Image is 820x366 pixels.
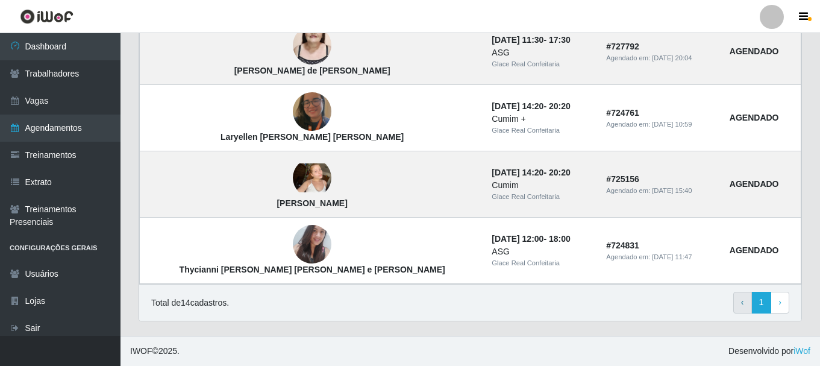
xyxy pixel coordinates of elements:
[492,125,592,136] div: Glace Real Confeitaria
[492,192,592,202] div: Glace Real Confeitaria
[492,168,570,177] strong: -
[492,234,570,244] strong: -
[293,86,331,137] img: Laryellen Rebeca de Freitas Freire
[293,218,331,270] img: Thycianni Delmar Vieira de Paiva Bezerra e Silva
[606,53,715,63] div: Agendado em:
[492,234,543,244] time: [DATE] 12:00
[492,245,592,258] div: ASG
[549,101,571,111] time: 20:20
[130,345,180,358] span: © 2025 .
[492,168,543,177] time: [DATE] 14:20
[549,234,571,244] time: 18:00
[151,297,229,309] p: Total de 14 cadastros.
[492,46,592,59] div: ASG
[492,35,543,45] time: [DATE] 11:30
[606,241,639,250] strong: # 724831
[221,132,404,142] strong: Laryellen [PERSON_NAME] [PERSON_NAME]
[492,35,570,45] strong: -
[730,245,779,255] strong: AGENDADO
[492,179,592,192] div: Cumim
[277,198,347,208] strong: [PERSON_NAME]
[130,346,152,356] span: IWOF
[730,113,779,122] strong: AGENDADO
[492,258,592,268] div: Glace Real Confeitaria
[652,253,692,260] time: [DATE] 11:47
[492,113,592,125] div: Cumim +
[492,101,543,111] time: [DATE] 14:20
[741,297,744,307] span: ‹
[793,346,810,356] a: iWof
[771,292,789,314] a: Next
[549,168,571,177] time: 20:20
[492,59,592,69] div: Glace Real Confeitaria
[778,297,781,307] span: ›
[730,46,779,56] strong: AGENDADO
[492,101,570,111] strong: -
[234,66,390,75] strong: [PERSON_NAME] de [PERSON_NAME]
[728,345,810,358] span: Desenvolvido por
[652,187,692,194] time: [DATE] 15:40
[180,265,445,274] strong: Thycianni [PERSON_NAME] [PERSON_NAME] e [PERSON_NAME]
[293,163,331,192] img: Vitoria Lorruama Andrade Xavier
[606,186,715,196] div: Agendado em:
[652,121,692,128] time: [DATE] 10:59
[293,11,331,80] img: Alderica Marques de Souza Santos
[733,292,752,314] a: Previous
[730,179,779,189] strong: AGENDADO
[606,252,715,262] div: Agendado em:
[606,42,639,51] strong: # 727792
[751,292,772,314] a: 1
[606,174,639,184] strong: # 725156
[733,292,789,314] nav: pagination
[606,108,639,118] strong: # 724761
[20,9,74,24] img: CoreUI Logo
[652,54,692,62] time: [DATE] 20:04
[549,35,571,45] time: 17:30
[606,119,715,130] div: Agendado em:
